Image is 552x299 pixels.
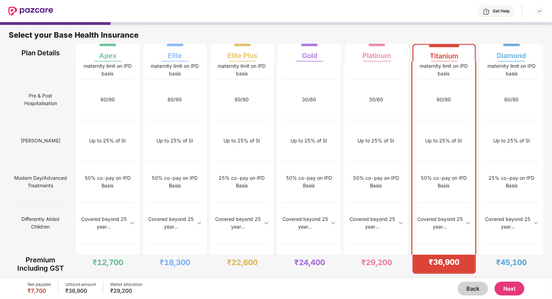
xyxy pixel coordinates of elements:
[215,215,262,231] div: Covered beyond 25 year...
[497,46,526,60] div: Diamond
[28,282,51,287] div: Net payable
[235,96,249,103] div: 60/90
[168,96,182,103] div: 60/90
[430,46,458,60] div: Titanium
[493,137,530,144] div: Up to 25% of SI
[496,258,527,268] div: ₹45,100
[349,215,396,231] div: Covered beyond 25 year...
[282,215,329,231] div: Covered beyond 25 year...
[65,282,96,287] div: Utilized amount
[160,258,190,268] div: ₹18,300
[458,282,488,296] button: Back
[533,220,539,226] img: svg+xml;base64,PHN2ZyBpZD0iRHJvcGRvd24tMzJ4MzIiIHhtbG5zPSJodHRwOi8vd3d3LnczLm9yZy8yMDAwL3N2ZyIgd2...
[302,46,317,60] div: Gold
[495,282,524,296] button: Next
[483,8,490,15] img: svg+xml;base64,PHN2ZyBpZD0iSGVscC0zMngzMiIgeG1sbnM9Imh0dHA6Ly93d3cudzMub3JnLzIwMDAvc3ZnIiB3aWR0aD...
[417,174,471,189] div: 50% co-pay on IPD Basis
[215,174,269,189] div: 25% co-pay on IPD Basis
[80,215,127,231] div: Covered beyond 25 year...
[197,220,202,226] img: svg+xml;base64,PHN2ZyBpZD0iRHJvcGRvd24tMzJ4MzIiIHhtbG5zPSJodHRwOi8vd3d3LnczLm9yZy8yMDAwL3N2ZyIgd2...
[294,258,325,268] div: ₹24,400
[101,96,115,103] div: 60/90
[13,89,68,110] span: Pre & Post Hospitalisation
[65,287,96,294] div: ₹36,900
[227,46,257,60] div: Elite Plus
[429,258,459,267] div: ₹36,900
[130,220,135,226] img: svg+xml;base64,PHN2ZyBpZD0iRHJvcGRvd24tMzJ4MzIiIHhtbG5zPSJodHRwOi8vd3d3LnczLm9yZy8yMDAwL3N2ZyIgd2...
[363,46,391,60] div: Platinum
[426,137,462,144] div: Up to 25% of SI
[291,137,327,144] div: Up to 25% of SI
[110,287,142,294] div: ₹29,200
[89,137,126,144] div: Up to 25% of SI
[504,96,518,103] div: 60/90
[465,220,471,226] img: svg+xml;base64,PHN2ZyBpZD0iRHJvcGRvd24tMzJ4MzIiIHhtbG5zPSJodHRwOi8vd3d3LnczLm9yZy8yMDAwL3N2ZyIgd2...
[28,287,51,294] div: ₹7,700
[417,215,464,231] div: Covered beyond 25 year...
[147,215,195,231] div: Covered beyond 25 year...
[537,8,542,14] img: svg+xml;base64,PHN2ZyBpZD0iRHJvcGRvd24tMzJ4MzIiIHhtbG5zPSJodHRwOi8vd3d3LnczLm9yZy8yMDAwL3N2ZyIgd2...
[302,96,316,103] div: 30/60
[21,134,60,147] span: [PERSON_NAME]
[93,258,123,268] div: ₹12,700
[13,213,68,233] span: Differently Abled Children
[484,215,532,231] div: Covered beyond 25 year...
[349,174,403,189] div: 50% co-pay on IPD Basis
[493,8,510,14] div: Get Help
[331,220,336,226] img: svg+xml;base64,PHN2ZyBpZD0iRHJvcGRvd24tMzJ4MzIiIHhtbG5zPSJodHRwOi8vd3d3LnczLm9yZy8yMDAwL3N2ZyIgd2...
[8,7,53,16] img: New Pazcare Logo
[13,44,68,62] div: Plan Details
[437,96,451,103] div: 60/90
[362,258,392,268] div: ₹29,200
[369,96,383,103] div: 30/60
[80,174,135,189] div: 50% co-pay on IPD Basis
[9,30,543,44] div: Select your Base Health Insurance
[282,174,336,189] div: 50% co-pay on IPD Basis
[398,220,403,226] img: svg+xml;base64,PHN2ZyBpZD0iRHJvcGRvd24tMzJ4MzIiIHhtbG5zPSJodHRwOi8vd3d3LnczLm9yZy8yMDAwL3N2ZyIgd2...
[156,137,193,144] div: Up to 25% of SI
[168,46,182,60] div: Elite
[13,171,68,192] span: Modern Day/Advanced Treatments
[13,255,68,274] div: Premium Including GST
[264,220,269,226] img: svg+xml;base64,PHN2ZyBpZD0iRHJvcGRvd24tMzJ4MzIiIHhtbG5zPSJodHRwOi8vd3d3LnczLm9yZy8yMDAwL3N2ZyIgd2...
[99,46,116,60] div: Apex
[227,258,258,268] div: ₹22,800
[358,137,394,144] div: Up to 25% of SI
[147,174,202,189] div: 50% co-pay on IPD Basis
[484,174,539,189] div: 25% co-pay on IPD Basis
[223,137,260,144] div: Up to 25% of SI
[110,282,142,287] div: Wallet allocation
